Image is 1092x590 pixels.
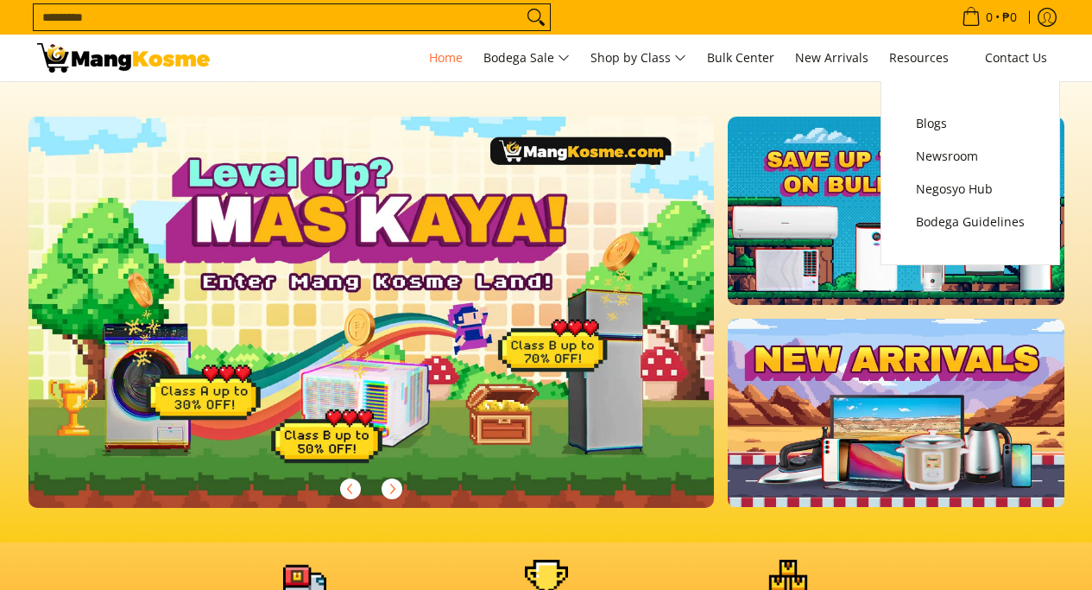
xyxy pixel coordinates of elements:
[707,49,774,66] span: Bulk Center
[28,117,715,508] img: Gaming desktop banner
[956,8,1022,27] span: •
[976,35,1056,81] a: Contact Us
[582,35,695,81] a: Shop by Class
[916,146,1025,168] span: Newsroom
[907,140,1033,173] a: Newsroom
[983,11,995,23] span: 0
[795,49,868,66] span: New Arrivals
[1000,11,1019,23] span: ₱0
[916,113,1025,135] span: Blogs
[786,35,877,81] a: New Arrivals
[698,35,783,81] a: Bulk Center
[420,35,471,81] a: Home
[881,35,973,81] a: Resources
[916,212,1025,233] span: Bodega Guidelines
[916,179,1025,200] span: Negosyo Hub
[907,107,1033,140] a: Blogs
[227,35,1056,81] nav: Main Menu
[889,48,964,69] span: Resources
[373,470,411,508] button: Next
[522,4,550,30] button: Search
[429,49,463,66] span: Home
[590,48,686,69] span: Shop by Class
[37,43,210,73] img: Mang Kosme: Your Home Appliances Warehouse Sale Partner!
[907,206,1033,238] a: Bodega Guidelines
[907,173,1033,206] a: Negosyo Hub
[985,49,1047,66] span: Contact Us
[331,470,369,508] button: Previous
[483,48,570,69] span: Bodega Sale
[475,35,578,81] a: Bodega Sale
